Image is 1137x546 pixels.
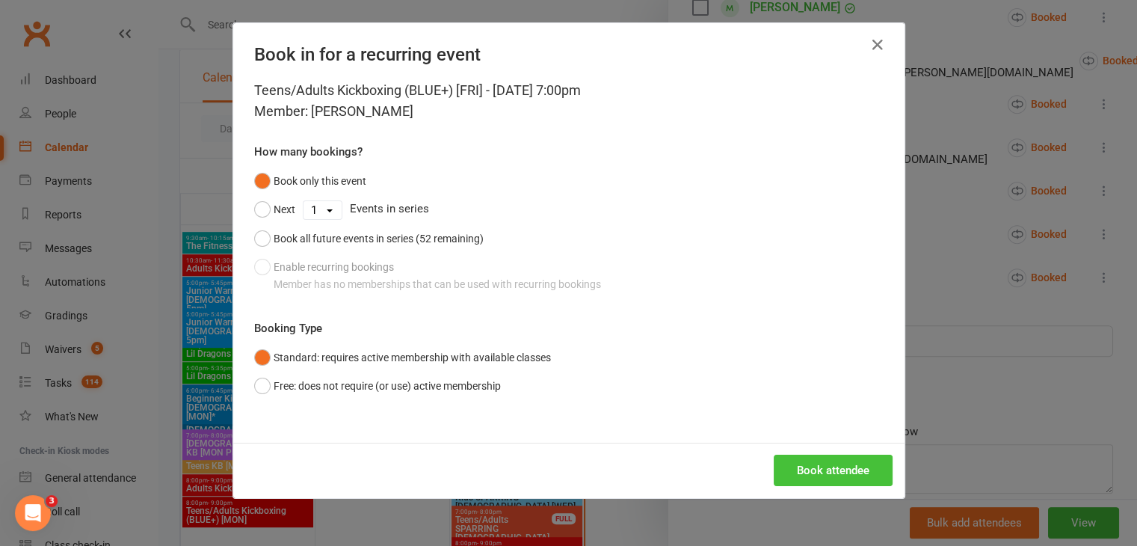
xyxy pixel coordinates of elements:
[274,230,484,247] div: Book all future events in series (52 remaining)
[254,195,884,224] div: Events in series
[866,33,890,57] button: Close
[254,319,322,337] label: Booking Type
[254,372,501,400] button: Free: does not require (or use) active membership
[254,224,484,253] button: Book all future events in series (52 remaining)
[254,195,295,224] button: Next
[15,495,51,531] iframe: Intercom live chat
[254,343,551,372] button: Standard: requires active membership with available classes
[254,80,884,122] div: Teens/Adults Kickboxing (BLUE+) [FRI] - [DATE] 7:00pm Member: [PERSON_NAME]
[774,455,893,486] button: Book attendee
[46,495,58,507] span: 3
[254,167,366,195] button: Book only this event
[254,143,363,161] label: How many bookings?
[254,44,884,65] h4: Book in for a recurring event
